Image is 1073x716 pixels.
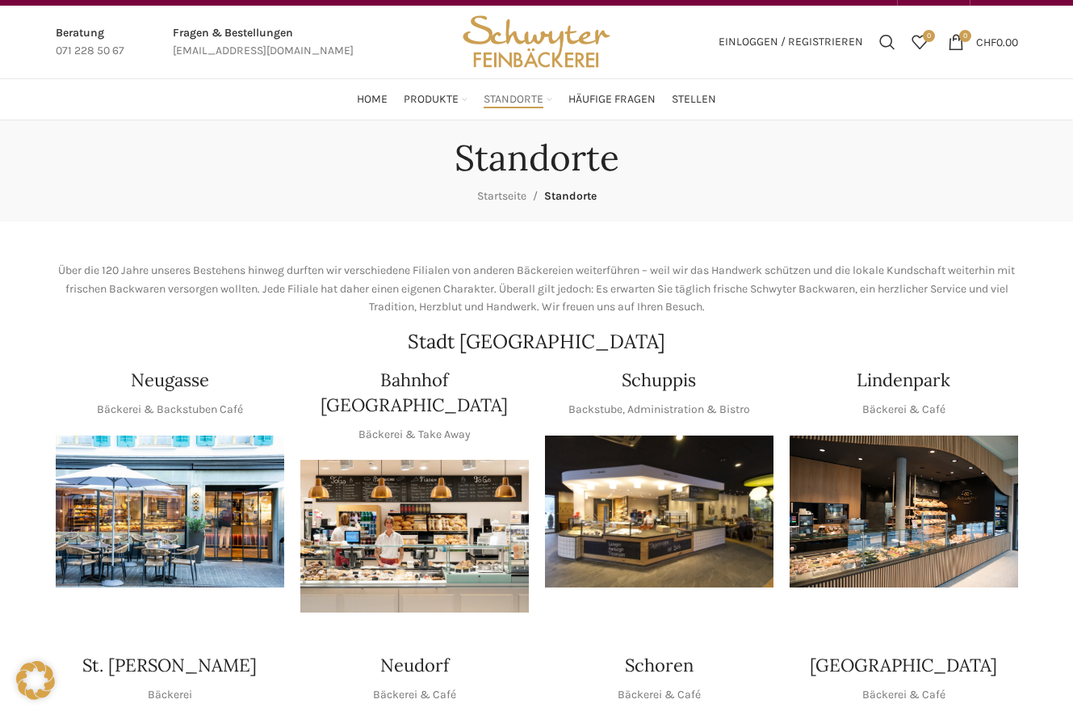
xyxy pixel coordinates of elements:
span: Stellen [672,92,716,107]
div: 1 / 1 [790,436,1018,588]
div: 1 / 1 [545,436,773,588]
img: 150130-Schwyter-013 [545,436,773,588]
h4: [GEOGRAPHIC_DATA] [810,653,997,678]
p: Über die 120 Jahre unseres Bestehens hinweg durften wir verschiedene Filialen von anderen Bäckere... [56,262,1018,316]
img: 017-e1571925257345 [790,436,1018,588]
a: 0 CHF0.00 [940,26,1026,58]
span: Standorte [544,189,597,203]
span: Standorte [484,92,543,107]
h4: Bahnhof [GEOGRAPHIC_DATA] [300,368,529,418]
img: Bäckerei Schwyter [457,6,615,78]
a: 0 [903,26,936,58]
div: Meine Wunschliste [903,26,936,58]
div: Main navigation [48,83,1026,116]
span: Produkte [404,92,459,107]
p: Bäckerei & Take Away [358,426,471,444]
a: Site logo [457,34,615,48]
h2: Stadt [GEOGRAPHIC_DATA] [56,332,1018,352]
a: Suchen [871,26,903,58]
bdi: 0.00 [976,35,1018,48]
span: Häufige Fragen [568,92,656,107]
p: Bäckerei & Backstuben Café [97,401,243,419]
h4: Schuppis [622,368,696,393]
span: 0 [923,30,935,42]
span: 0 [959,30,971,42]
a: Home [357,83,388,116]
img: Bahnhof St. Gallen [300,460,529,613]
div: 1 / 1 [300,460,529,613]
h4: Neugasse [131,368,209,393]
span: CHF [976,35,996,48]
p: Bäckerei [148,686,192,704]
a: Einloggen / Registrieren [710,26,871,58]
h4: Neudorf [380,653,449,678]
div: 1 / 1 [56,436,284,588]
h4: Lindenpark [857,368,950,393]
img: Neugasse [56,436,284,588]
a: Stellen [672,83,716,116]
span: Home [357,92,388,107]
p: Bäckerei & Café [373,686,456,704]
span: Einloggen / Registrieren [719,36,863,48]
a: Standorte [484,83,552,116]
p: Bäckerei & Café [862,686,945,704]
p: Bäckerei & Café [618,686,701,704]
a: Startseite [477,189,526,203]
h4: St. [PERSON_NAME] [82,653,257,678]
a: Infobox link [56,24,124,61]
h1: Standorte [455,137,619,179]
a: Infobox link [173,24,354,61]
a: Häufige Fragen [568,83,656,116]
p: Backstube, Administration & Bistro [568,401,750,419]
h4: Schoren [625,653,694,678]
a: Produkte [404,83,467,116]
p: Bäckerei & Café [862,401,945,419]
